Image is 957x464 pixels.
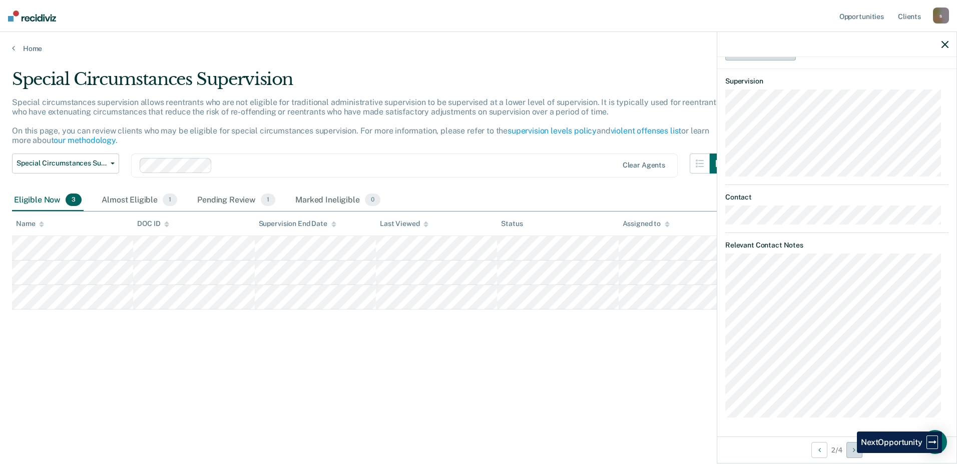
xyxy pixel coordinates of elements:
a: violent offenses list [611,126,682,135]
a: Home [12,44,945,53]
div: Pending Review [195,189,277,211]
dt: Relevant Contact Notes [725,241,948,249]
a: our methodology [54,135,116,145]
div: s [933,7,949,23]
div: Eligible Now [12,189,84,211]
span: 0 [365,193,380,206]
div: Marked Ineligible [293,189,382,211]
div: DOC ID [137,219,169,228]
dt: Contact [725,193,948,201]
div: 2 / 4 [717,436,956,463]
button: Previous Opportunity [811,442,827,458]
dt: Supervision [725,77,948,85]
div: Status [501,219,523,228]
span: 3 [66,193,82,206]
img: Recidiviz [8,10,56,21]
div: Clear agents [623,161,665,169]
div: Name [16,219,44,228]
span: Special Circumstances Supervision [17,159,107,167]
a: supervision levels policy [508,126,597,135]
div: Last Viewed [380,219,428,228]
p: Special circumstances supervision allows reentrants who are not eligible for traditional administ... [12,97,720,145]
button: Next Opportunity [846,442,862,458]
span: 1 [261,193,275,206]
div: Almost Eligible [100,189,179,211]
div: Special Circumstances Supervision [12,69,730,97]
span: 1 [163,193,177,206]
div: Assigned to [623,219,670,228]
div: Supervision End Date [259,219,336,228]
div: Open Intercom Messenger [923,430,947,454]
